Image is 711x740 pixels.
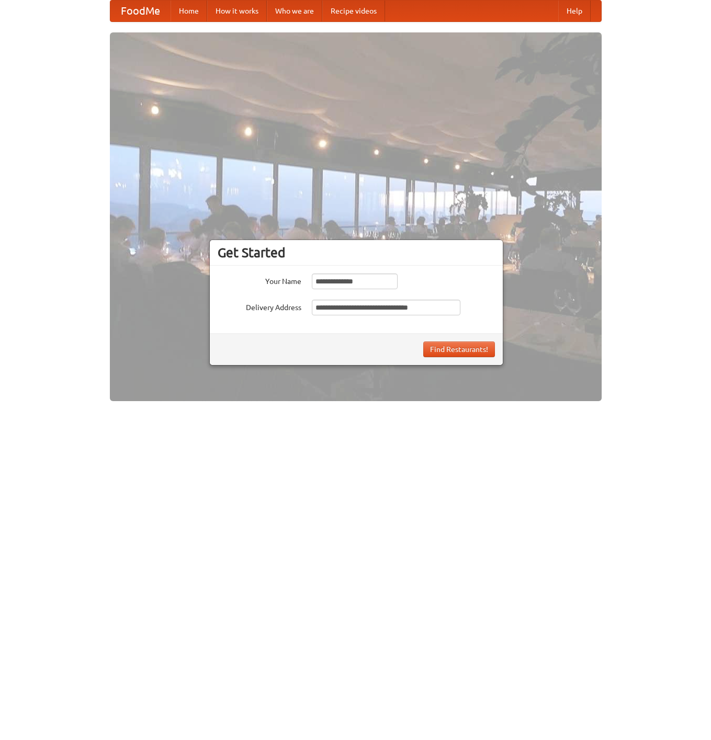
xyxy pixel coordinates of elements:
label: Your Name [218,274,301,287]
h3: Get Started [218,245,495,260]
a: Help [558,1,591,21]
a: Who we are [267,1,322,21]
a: How it works [207,1,267,21]
a: Recipe videos [322,1,385,21]
a: Home [171,1,207,21]
label: Delivery Address [218,300,301,313]
button: Find Restaurants! [423,341,495,357]
a: FoodMe [110,1,171,21]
